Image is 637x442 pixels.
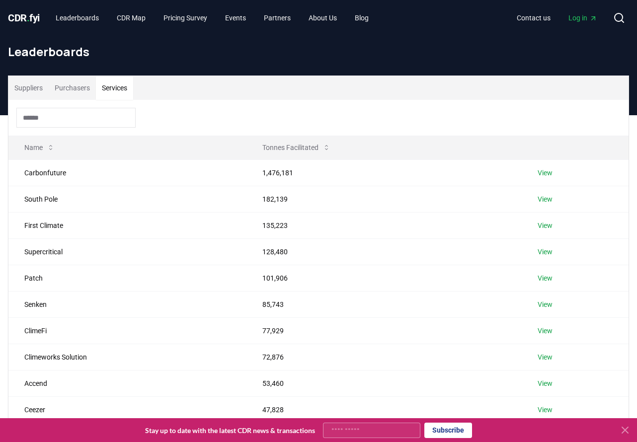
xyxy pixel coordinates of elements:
td: 128,480 [246,238,522,265]
a: CDR.fyi [8,11,40,25]
span: CDR fyi [8,12,40,24]
a: Blog [347,9,377,27]
td: South Pole [8,186,246,212]
td: 72,876 [246,344,522,370]
h1: Leaderboards [8,44,629,60]
a: View [538,405,553,415]
td: First Climate [8,212,246,238]
button: Name [16,138,63,157]
a: CDR Map [109,9,154,27]
a: View [538,299,553,309]
td: Ceezer [8,396,246,423]
td: Patch [8,265,246,291]
a: View [538,194,553,204]
a: View [538,221,553,230]
a: View [538,247,553,257]
a: View [538,352,553,362]
a: Leaderboards [48,9,107,27]
a: Partners [256,9,299,27]
a: Events [217,9,254,27]
td: 47,828 [246,396,522,423]
button: Services [96,76,133,100]
a: Pricing Survey [156,9,215,27]
a: Log in [560,9,605,27]
nav: Main [48,9,377,27]
td: 77,929 [246,317,522,344]
a: View [538,326,553,336]
button: Tonnes Facilitated [254,138,338,157]
td: ClimeFi [8,317,246,344]
td: 182,139 [246,186,522,212]
td: 135,223 [246,212,522,238]
span: . [27,12,30,24]
span: Log in [568,13,597,23]
a: View [538,378,553,388]
td: Senken [8,291,246,317]
button: Suppliers [8,76,49,100]
a: View [538,273,553,283]
td: Supercritical [8,238,246,265]
a: View [538,168,553,178]
button: Purchasers [49,76,96,100]
a: Contact us [509,9,558,27]
td: 1,476,181 [246,159,522,186]
a: About Us [301,9,345,27]
nav: Main [509,9,605,27]
td: Climeworks Solution [8,344,246,370]
td: Accend [8,370,246,396]
td: 101,906 [246,265,522,291]
td: 53,460 [246,370,522,396]
td: 85,743 [246,291,522,317]
td: Carbonfuture [8,159,246,186]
